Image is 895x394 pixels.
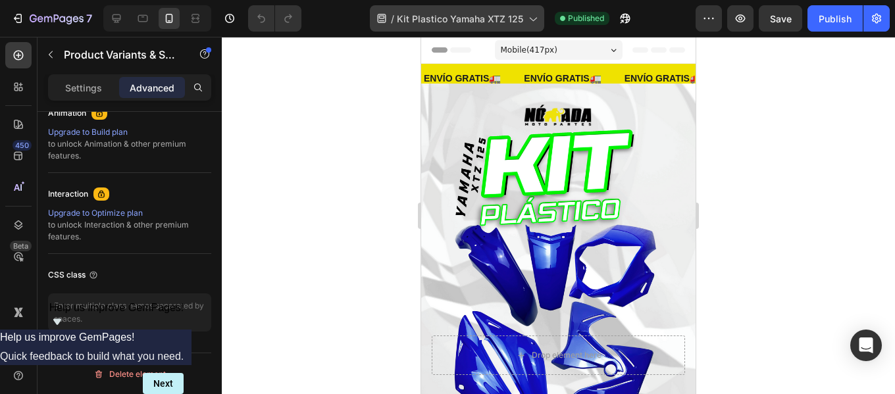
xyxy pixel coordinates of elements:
div: Animation [48,107,86,119]
span: 🚛 [268,36,280,47]
div: to unlock Animation & other premium features. [48,126,211,162]
p: Advanced [130,81,174,95]
div: to unlock Interaction & other premium features. [48,207,211,243]
div: Upgrade to Optimize plan [48,207,211,219]
span: Published [568,12,604,24]
span: / [391,12,394,26]
span: Kit Plastico Yamaha XTZ 125 [397,12,523,26]
p: Product Variants & Swatches [64,47,176,62]
span: Help us improve GemPages! [49,302,184,313]
button: 7 [5,5,98,32]
div: Interaction [48,188,88,200]
button: Show survey - Help us improve GemPages! [49,302,184,330]
div: Publish [819,12,852,26]
iframe: Design area [421,37,696,394]
div: Beta [10,241,32,251]
p: Settings [65,81,102,95]
button: Save [759,5,802,32]
p: 7 [86,11,92,26]
div: 450 [13,140,32,151]
div: Drop element here [111,313,180,324]
div: Open Intercom Messenger [850,330,882,361]
span: Save [770,13,792,24]
div: Undo/Redo [248,5,301,32]
button: Publish [807,5,863,32]
div: CSS class [48,269,99,281]
div: Upgrade to Build plan [48,126,211,138]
